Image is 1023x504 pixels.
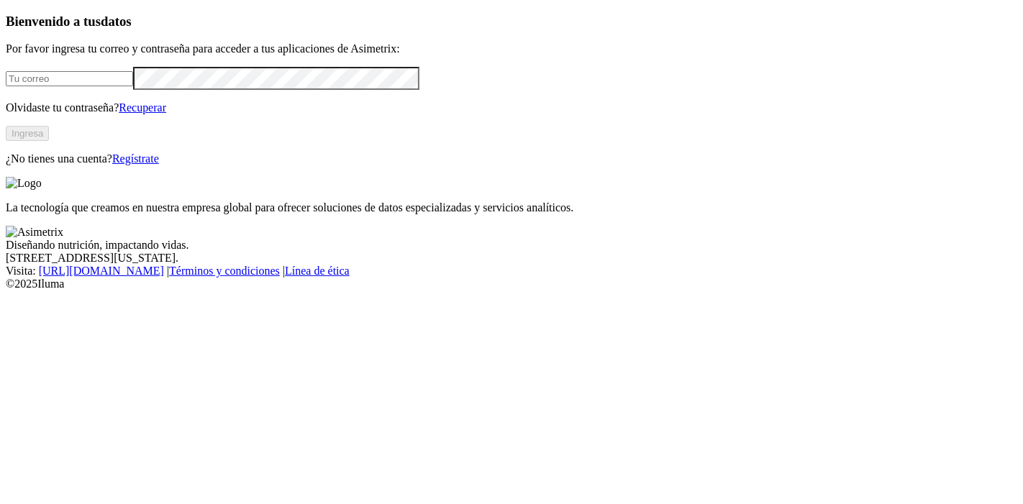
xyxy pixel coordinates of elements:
[6,152,1017,165] p: ¿No tienes una cuenta?
[6,71,133,86] input: Tu correo
[119,101,166,114] a: Recuperar
[6,201,1017,214] p: La tecnología que creamos en nuestra empresa global para ofrecer soluciones de datos especializad...
[6,278,1017,290] div: © 2025 Iluma
[101,14,132,29] span: datos
[39,265,164,277] a: [URL][DOMAIN_NAME]
[6,239,1017,252] div: Diseñando nutrición, impactando vidas.
[6,101,1017,114] p: Olvidaste tu contraseña?
[6,252,1017,265] div: [STREET_ADDRESS][US_STATE].
[6,177,42,190] img: Logo
[6,265,1017,278] div: Visita : | |
[6,126,49,141] button: Ingresa
[112,152,159,165] a: Regístrate
[285,265,350,277] a: Línea de ética
[169,265,280,277] a: Términos y condiciones
[6,226,63,239] img: Asimetrix
[6,14,1017,29] h3: Bienvenido a tus
[6,42,1017,55] p: Por favor ingresa tu correo y contraseña para acceder a tus aplicaciones de Asimetrix:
